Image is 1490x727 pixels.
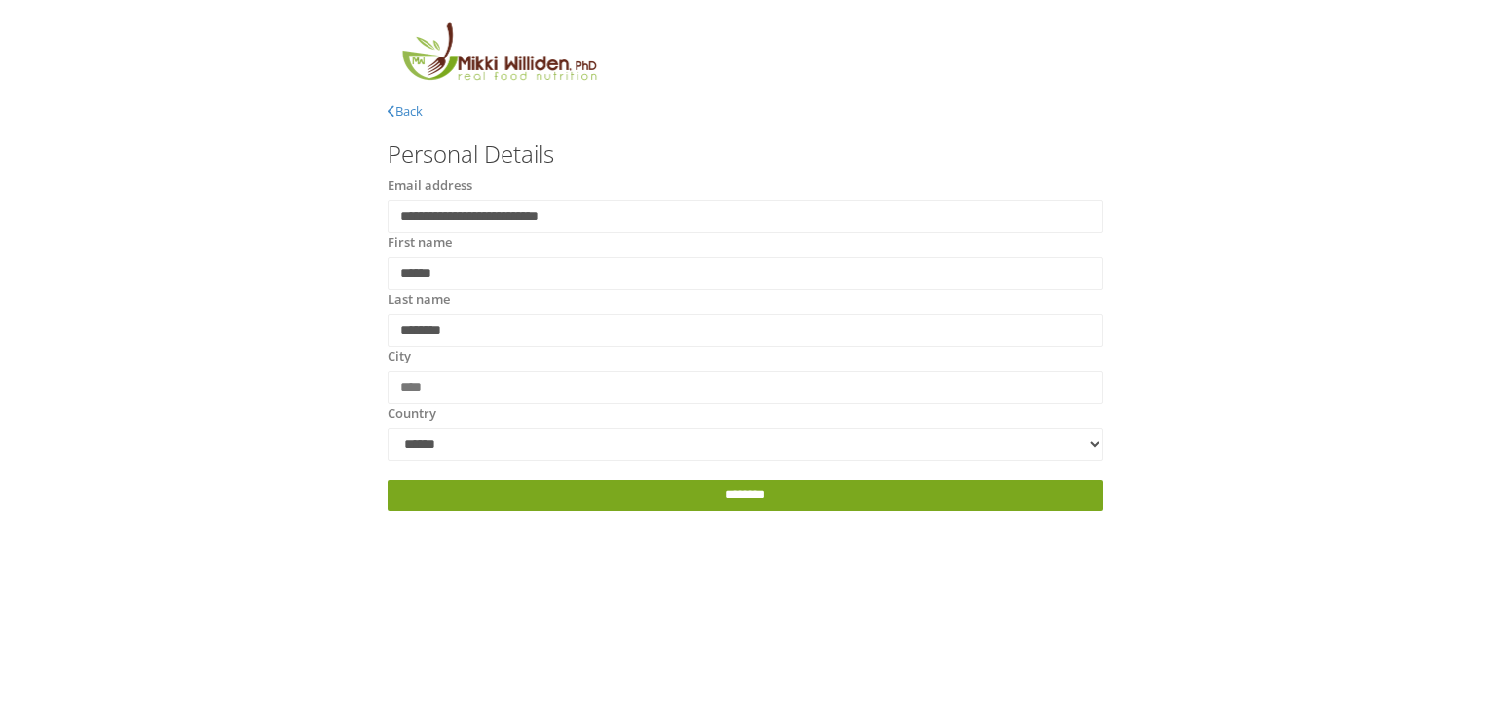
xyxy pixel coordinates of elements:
img: MikkiLogoMain.png [388,19,610,93]
label: Email address [388,176,472,196]
label: First name [388,233,452,252]
label: Last name [388,290,450,310]
label: Country [388,404,436,424]
a: Back [388,102,423,120]
label: City [388,347,411,366]
h3: Personal Details [388,141,1103,167]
